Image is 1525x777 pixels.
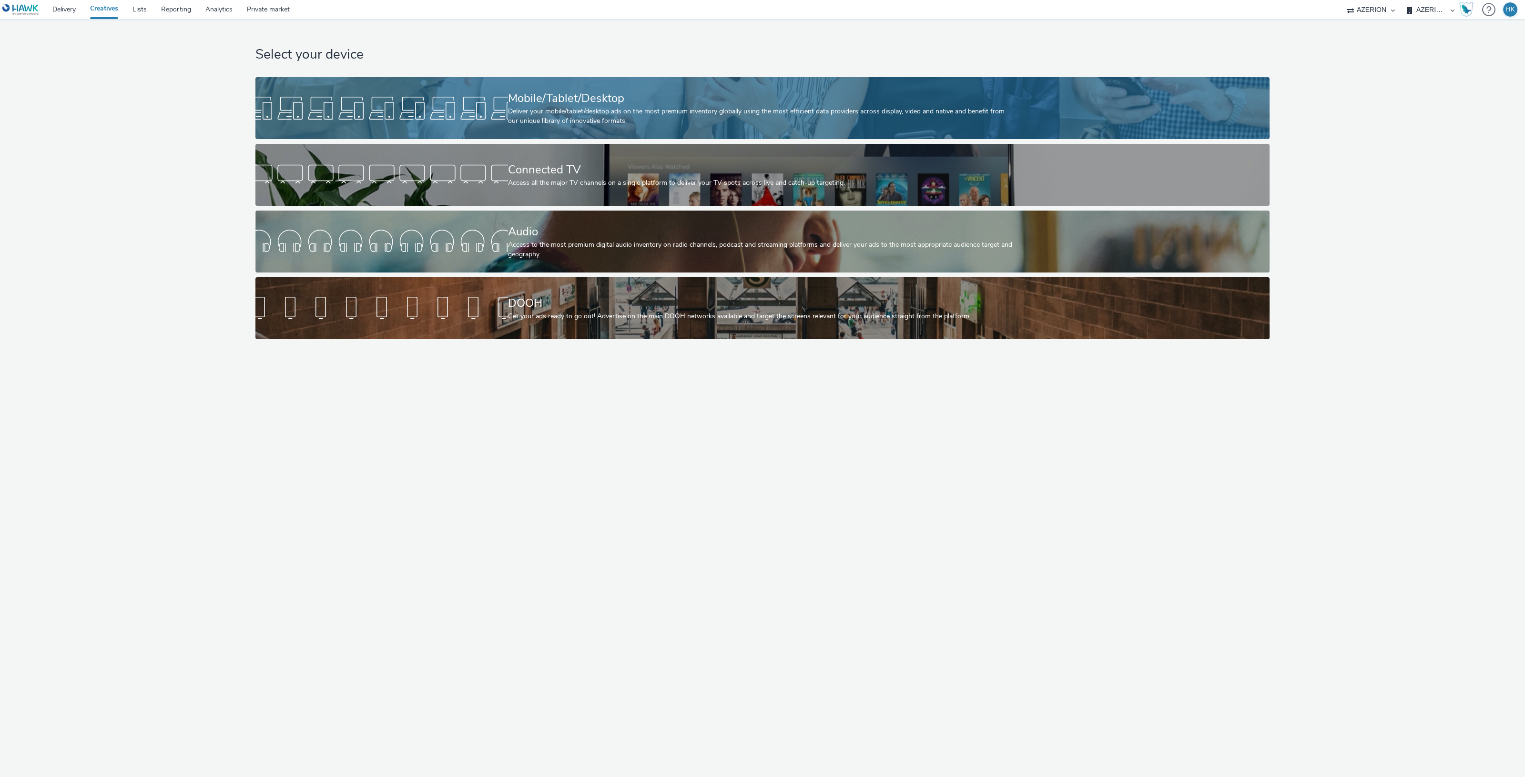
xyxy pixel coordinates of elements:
div: HK [1505,2,1515,17]
a: Mobile/Tablet/DesktopDeliver your mobile/tablet/desktop ads on the most premium inventory globall... [255,77,1270,139]
a: Hawk Academy [1459,2,1477,17]
div: Access all the major TV channels on a single platform to deliver your TV spots across live and ca... [508,178,1013,188]
div: Mobile/Tablet/Desktop [508,90,1013,107]
a: AudioAccess to the most premium digital audio inventory on radio channels, podcast and streaming ... [255,211,1270,272]
a: Connected TVAccess all the major TV channels on a single platform to deliver your TV spots across... [255,144,1270,206]
div: Deliver your mobile/tablet/desktop ads on the most premium inventory globally using the most effi... [508,107,1013,126]
h1: Select your device [255,46,1270,64]
div: Get your ads ready to go out! Advertise on the main DOOH networks available and target the screen... [508,312,1013,321]
div: Audio [508,223,1013,240]
img: Hawk Academy [1459,2,1474,17]
div: DOOH [508,295,1013,312]
div: Access to the most premium digital audio inventory on radio channels, podcast and streaming platf... [508,240,1013,260]
img: undefined Logo [2,4,39,16]
a: DOOHGet your ads ready to go out! Advertise on the main DOOH networks available and target the sc... [255,277,1270,339]
div: Connected TV [508,161,1013,178]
